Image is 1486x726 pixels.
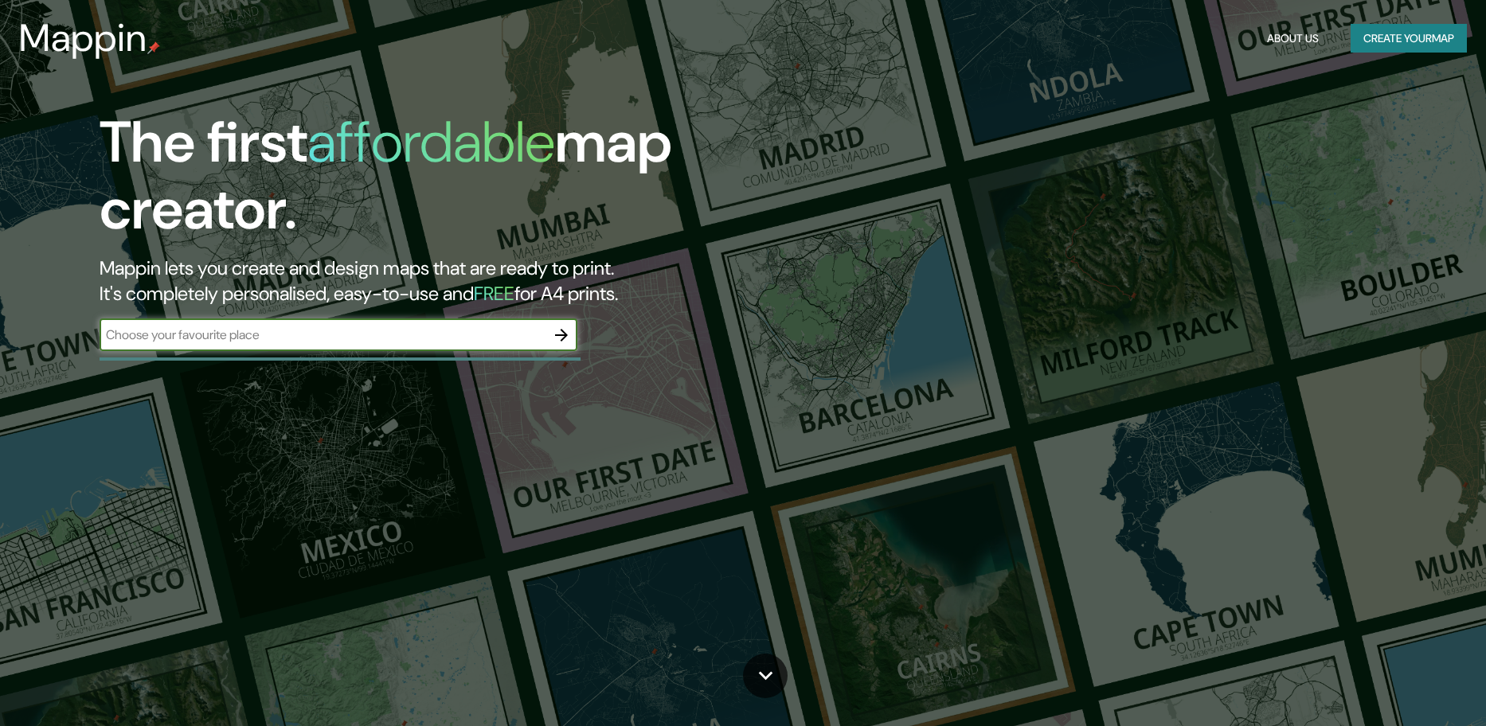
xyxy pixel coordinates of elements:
h5: FREE [474,281,514,306]
iframe: Help widget launcher [1344,664,1468,708]
button: About Us [1261,24,1325,53]
h2: Mappin lets you create and design maps that are ready to print. It's completely personalised, eas... [100,256,843,306]
input: Choose your favourite place [100,326,546,344]
img: mappin-pin [147,41,160,54]
h1: The first map creator. [100,109,843,256]
h1: affordable [307,105,555,179]
button: Create yourmap [1351,24,1467,53]
h3: Mappin [19,16,147,60]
